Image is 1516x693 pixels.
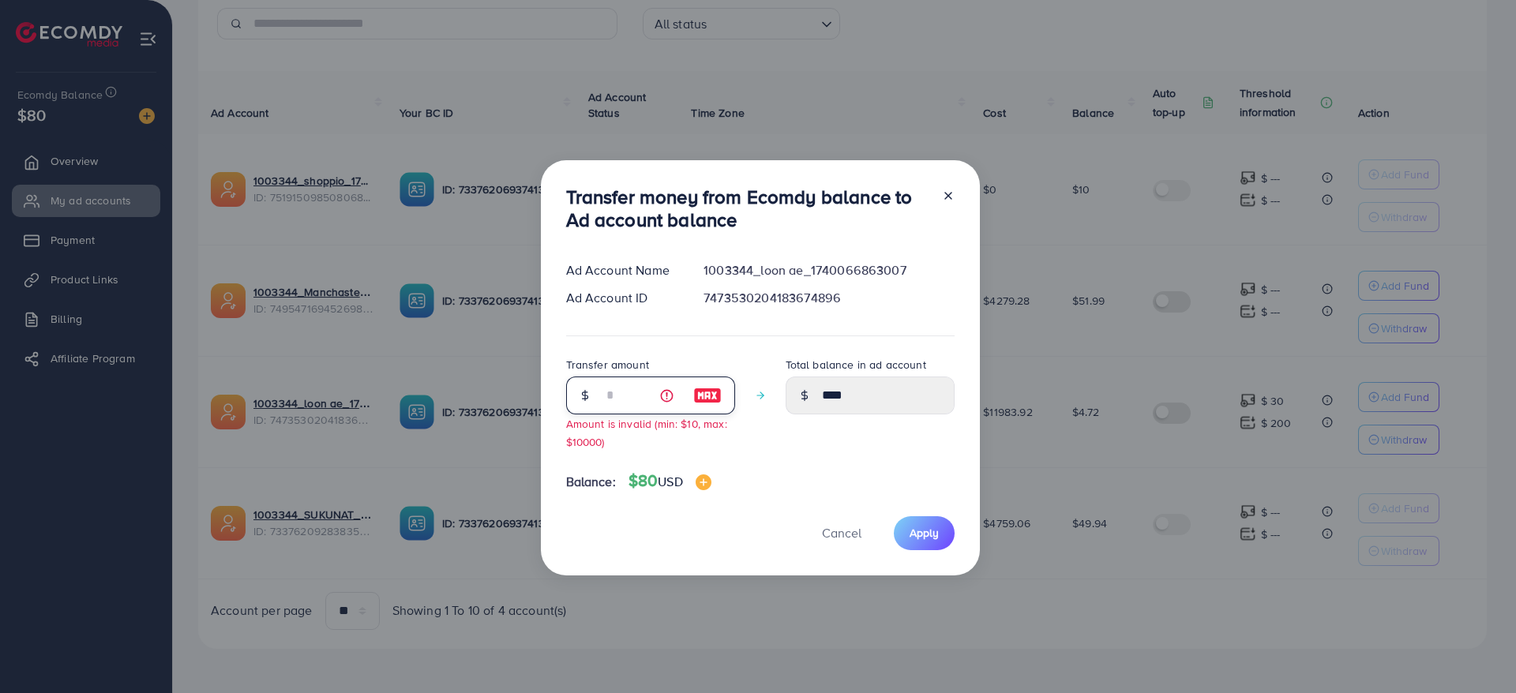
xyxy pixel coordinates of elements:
[894,516,955,550] button: Apply
[786,357,926,373] label: Total balance in ad account
[566,357,649,373] label: Transfer amount
[696,474,711,490] img: image
[822,524,861,541] span: Cancel
[566,416,727,449] small: Amount is invalid (min: $10, max: $10000)
[629,471,711,491] h4: $80
[658,473,682,490] span: USD
[566,185,929,231] h3: Transfer money from Ecomdy balance to Ad account balance
[1449,622,1504,681] iframe: Chat
[802,516,881,550] button: Cancel
[553,289,692,307] div: Ad Account ID
[691,289,966,307] div: 7473530204183674896
[566,473,616,491] span: Balance:
[910,525,939,541] span: Apply
[553,261,692,279] div: Ad Account Name
[693,386,722,405] img: image
[691,261,966,279] div: 1003344_loon ae_1740066863007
